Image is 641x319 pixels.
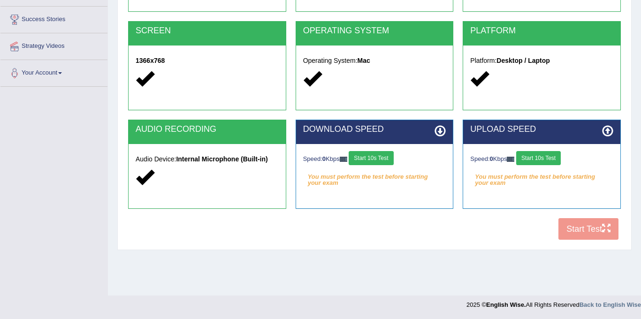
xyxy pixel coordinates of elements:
h2: AUDIO RECORDING [136,125,279,134]
h2: DOWNLOAD SPEED [303,125,446,134]
h2: UPLOAD SPEED [470,125,613,134]
em: You must perform the test before starting your exam [470,170,613,184]
h5: Operating System: [303,57,446,64]
div: Speed: Kbps [303,151,446,167]
button: Start 10s Test [349,151,393,165]
a: Strategy Videos [0,33,107,57]
h2: PLATFORM [470,26,613,36]
button: Start 10s Test [516,151,561,165]
strong: Desktop / Laptop [496,57,550,64]
strong: 0 [322,155,326,162]
div: Speed: Kbps [470,151,613,167]
strong: English Wise. [486,301,526,308]
strong: 1366x768 [136,57,165,64]
strong: Internal Microphone (Built-in) [176,155,267,163]
div: 2025 © All Rights Reserved [466,296,641,309]
h5: Audio Device: [136,156,279,163]
strong: 0 [490,155,493,162]
em: You must perform the test before starting your exam [303,170,446,184]
h5: Platform: [470,57,613,64]
a: Your Account [0,60,107,84]
h2: SCREEN [136,26,279,36]
a: Back to English Wise [580,301,641,308]
strong: Mac [358,57,370,64]
img: ajax-loader-fb-connection.gif [507,157,514,162]
img: ajax-loader-fb-connection.gif [340,157,347,162]
h2: OPERATING SYSTEM [303,26,446,36]
a: Success Stories [0,7,107,30]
